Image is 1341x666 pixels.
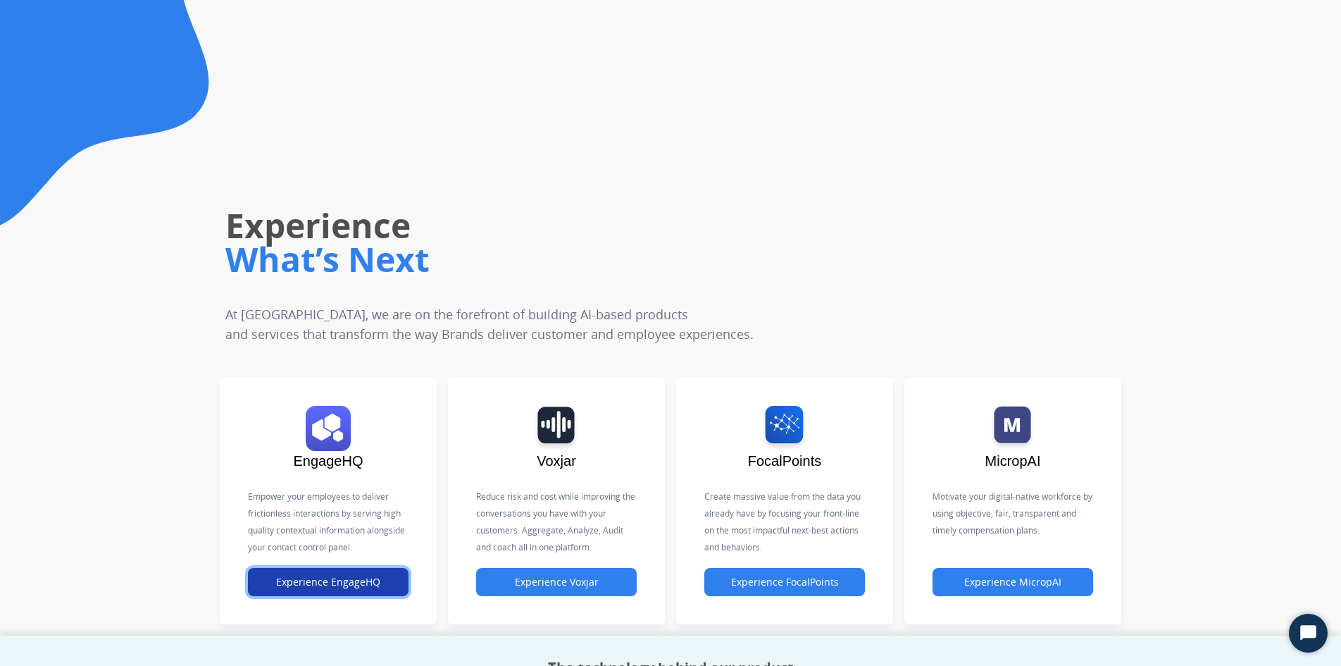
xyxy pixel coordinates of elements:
svg: Open Chat [1299,624,1318,643]
h1: What’s Next [225,237,947,282]
a: Experience EngageHQ [248,576,408,588]
button: Experience FocalPoints [704,568,865,596]
span: EngageHQ [294,453,363,469]
p: Create massive value from the data you already have by focusing your front-line on the most impac... [704,488,865,556]
img: logo [940,406,1086,451]
button: Start Chat [1289,614,1328,653]
button: Experience Voxjar [476,568,637,596]
p: Empower your employees to deliver frictionless interactions by serving high quality contextual in... [248,488,408,556]
img: logo [255,406,401,451]
img: logo [711,406,858,451]
span: MicropAI [985,453,1041,469]
img: logo [483,406,630,451]
span: Voxjar [537,453,576,469]
button: Experience EngageHQ [248,568,408,596]
a: Experience FocalPoints [704,576,865,588]
a: Experience MicropAI [933,576,1093,588]
button: Experience MicropAI [933,568,1093,596]
h1: Experience [225,203,947,248]
p: At [GEOGRAPHIC_DATA], we are on the forefront of building AI-based products and services that tra... [225,304,856,344]
a: Experience Voxjar [476,576,637,588]
p: Reduce risk and cost while improving the conversations you have with your customers. Aggregate, A... [476,488,637,556]
p: Motivate your digital-native workforce by using objective, fair, transparent and timely compensat... [933,488,1093,539]
span: FocalPoints [748,453,822,469]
